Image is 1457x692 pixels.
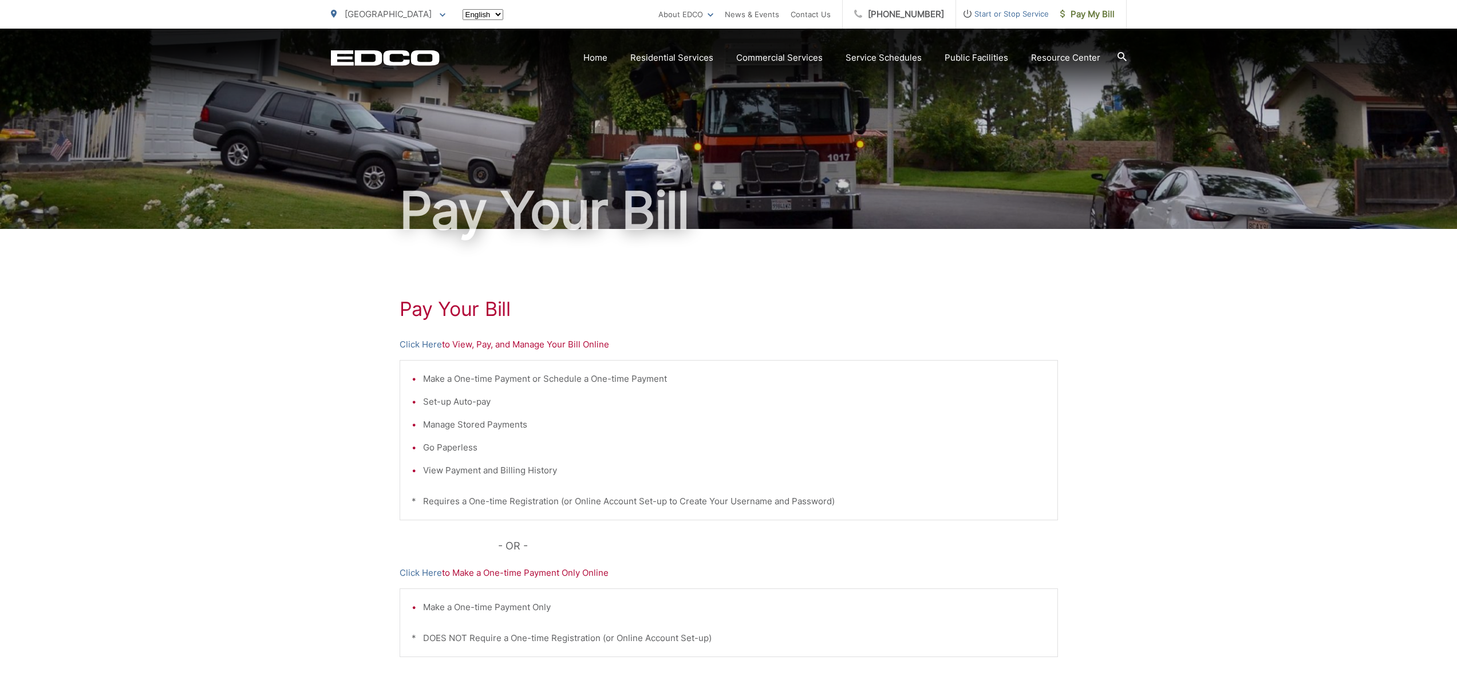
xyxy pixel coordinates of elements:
[400,566,1058,580] p: to Make a One-time Payment Only Online
[791,7,831,21] a: Contact Us
[331,50,440,66] a: EDCD logo. Return to the homepage.
[1060,7,1115,21] span: Pay My Bill
[400,298,1058,321] h1: Pay Your Bill
[400,566,442,580] a: Click Here
[423,395,1046,409] li: Set-up Auto-pay
[1031,51,1100,65] a: Resource Center
[846,51,922,65] a: Service Schedules
[583,51,607,65] a: Home
[345,9,432,19] span: [GEOGRAPHIC_DATA]
[412,631,1046,645] p: * DOES NOT Require a One-time Registration (or Online Account Set-up)
[498,537,1058,555] p: - OR -
[736,51,823,65] a: Commercial Services
[400,338,442,351] a: Click Here
[423,441,1046,454] li: Go Paperless
[658,7,713,21] a: About EDCO
[945,51,1008,65] a: Public Facilities
[423,418,1046,432] li: Manage Stored Payments
[423,600,1046,614] li: Make a One-time Payment Only
[423,464,1046,477] li: View Payment and Billing History
[463,9,503,20] select: Select a language
[331,182,1127,239] h1: Pay Your Bill
[423,372,1046,386] li: Make a One-time Payment or Schedule a One-time Payment
[630,51,713,65] a: Residential Services
[412,495,1046,508] p: * Requires a One-time Registration (or Online Account Set-up to Create Your Username and Password)
[400,338,1058,351] p: to View, Pay, and Manage Your Bill Online
[725,7,779,21] a: News & Events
